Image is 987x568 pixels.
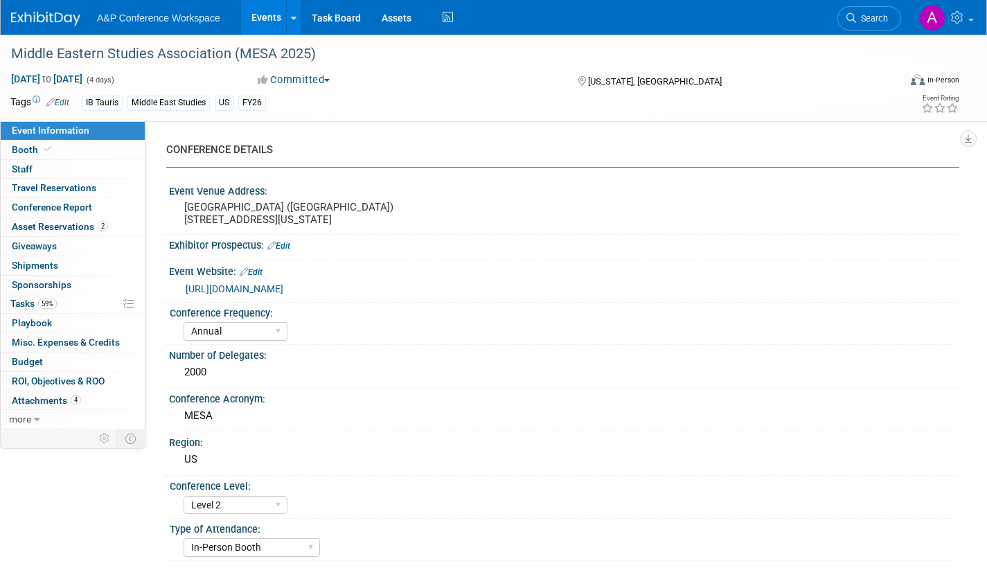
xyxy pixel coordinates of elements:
[46,98,69,107] a: Edit
[253,73,335,87] button: Committed
[12,317,52,328] span: Playbook
[215,96,233,110] div: US
[12,337,120,348] span: Misc. Expenses & Credits
[170,519,953,536] div: Type of Attendance:
[12,221,108,232] span: Asset Reservations
[12,356,43,367] span: Budget
[12,260,58,271] span: Shipments
[1,391,145,410] a: Attachments4
[169,181,959,198] div: Event Venue Address:
[819,72,959,93] div: Event Format
[1,410,145,429] a: more
[169,235,959,253] div: Exhibitor Prospectus:
[117,429,145,447] td: Toggle Event Tabs
[12,375,105,387] span: ROI, Objectives & ROO
[1,141,145,159] a: Booth
[169,345,959,362] div: Number of Delegates:
[170,303,953,320] div: Conference Frequency:
[166,143,949,157] div: CONFERENCE DETAILS
[12,202,92,213] span: Conference Report
[1,218,145,236] a: Asset Reservations2
[184,201,483,226] pre: [GEOGRAPHIC_DATA] ([GEOGRAPHIC_DATA]) [STREET_ADDRESS][US_STATE]
[12,182,96,193] span: Travel Reservations
[12,395,81,406] span: Attachments
[38,299,57,309] span: 59%
[169,389,959,406] div: Conference Acronym:
[169,432,959,450] div: Region:
[1,121,145,140] a: Event Information
[186,283,283,294] a: [URL][DOMAIN_NAME]
[85,76,114,85] span: (4 days)
[93,429,117,447] td: Personalize Event Tab Strip
[12,279,71,290] span: Sponsorships
[12,144,54,155] span: Booth
[10,95,69,111] td: Tags
[12,163,33,175] span: Staff
[9,414,31,425] span: more
[10,298,57,309] span: Tasks
[1,237,145,256] a: Giveaways
[97,12,220,24] span: A&P Conference Workspace
[921,95,959,102] div: Event Rating
[82,96,123,110] div: IB Tauris
[179,362,949,383] div: 2000
[1,372,145,391] a: ROI, Objectives & ROO
[1,256,145,275] a: Shipments
[11,12,80,26] img: ExhibitDay
[1,276,145,294] a: Sponsorships
[588,76,722,87] span: [US_STATE], [GEOGRAPHIC_DATA]
[127,96,210,110] div: Middle East Studies
[12,125,89,136] span: Event Information
[238,96,266,110] div: FY26
[10,73,83,85] span: [DATE] [DATE]
[1,294,145,313] a: Tasks59%
[71,395,81,405] span: 4
[267,241,290,251] a: Edit
[12,240,57,251] span: Giveaways
[919,5,945,31] img: Amanda Oney
[98,221,108,231] span: 2
[179,449,949,470] div: US
[1,179,145,197] a: Travel Reservations
[856,13,888,24] span: Search
[837,6,901,30] a: Search
[179,405,949,427] div: MESA
[40,73,53,85] span: to
[927,75,959,85] div: In-Person
[1,333,145,352] a: Misc. Expenses & Credits
[1,160,145,179] a: Staff
[1,314,145,332] a: Playbook
[6,42,878,66] div: Middle Eastern Studies Association (MESA 2025)
[240,267,263,277] a: Edit
[170,476,953,493] div: Conference Level:
[1,198,145,217] a: Conference Report
[911,74,925,85] img: Format-Inperson.png
[1,353,145,371] a: Budget
[169,261,959,279] div: Event Website:
[44,145,51,153] i: Booth reservation complete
